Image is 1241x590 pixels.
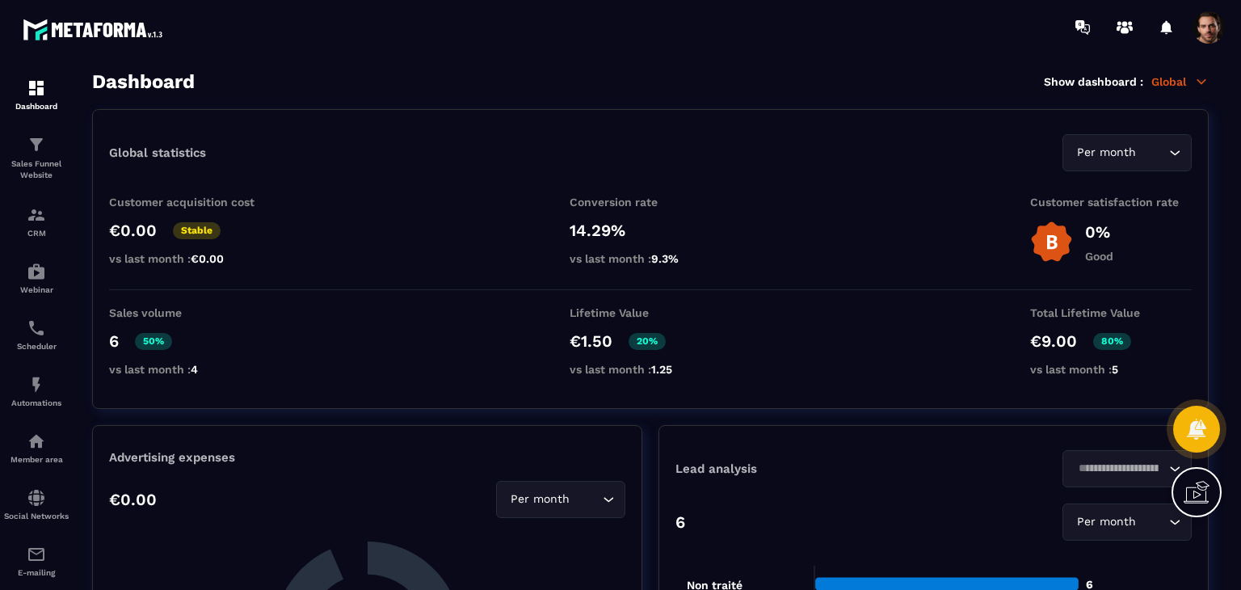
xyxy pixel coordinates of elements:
span: 5 [1112,363,1118,376]
p: Customer acquisition cost [109,196,271,209]
img: email [27,545,46,564]
p: Show dashboard : [1044,75,1143,88]
input: Search for option [1139,144,1165,162]
p: CRM [4,229,69,238]
p: Sales volume [109,306,271,319]
img: formation [27,78,46,98]
p: 14.29% [570,221,731,240]
a: formationformationSales Funnel Website [4,123,69,193]
input: Search for option [1073,460,1165,478]
p: 50% [135,333,172,350]
span: €0.00 [191,252,224,265]
div: Search for option [1062,450,1192,487]
p: Advertising expenses [109,450,625,465]
p: Dashboard [4,102,69,111]
span: Per month [507,491,573,508]
p: Stable [173,222,221,239]
img: social-network [27,488,46,508]
p: 20% [629,333,666,350]
p: €9.00 [1030,331,1077,351]
p: €0.00 [109,221,157,240]
a: schedulerschedulerScheduler [4,306,69,363]
img: formation [27,135,46,154]
input: Search for option [573,491,599,508]
a: automationsautomationsMember area [4,419,69,476]
p: E-mailing [4,568,69,577]
a: formationformationDashboard [4,66,69,123]
span: 1.25 [651,363,672,376]
p: Automations [4,398,69,407]
div: Search for option [496,481,625,518]
p: 6 [109,331,119,351]
p: Global statistics [109,145,206,160]
span: 4 [191,363,198,376]
p: Member area [4,455,69,464]
a: automationsautomationsAutomations [4,363,69,419]
div: Search for option [1062,504,1192,541]
input: Search for option [1139,513,1165,531]
p: vs last month : [1030,363,1192,376]
img: automations [27,262,46,281]
p: Sales Funnel Website [4,158,69,181]
p: 0% [1085,222,1113,242]
p: Good [1085,250,1113,263]
p: Webinar [4,285,69,294]
a: emailemailE-mailing [4,533,69,589]
img: logo [23,15,168,44]
p: €0.00 [109,490,157,509]
span: Per month [1073,144,1139,162]
p: Lifetime Value [570,306,731,319]
p: Social Networks [4,512,69,520]
p: 80% [1093,333,1131,350]
div: Search for option [1062,134,1192,171]
p: vs last month : [570,252,731,265]
h3: Dashboard [92,70,195,93]
img: formation [27,205,46,225]
p: vs last month : [109,363,271,376]
img: automations [27,375,46,394]
p: Conversion rate [570,196,731,209]
span: Per month [1073,513,1139,531]
img: b-badge-o.b3b20ee6.svg [1030,221,1073,263]
p: Customer satisfaction rate [1030,196,1192,209]
p: 6 [675,512,685,532]
span: 9.3% [651,252,679,265]
p: Scheduler [4,342,69,351]
p: vs last month : [109,252,271,265]
a: automationsautomationsWebinar [4,250,69,306]
p: Global [1151,74,1209,89]
a: formationformationCRM [4,193,69,250]
p: vs last month : [570,363,731,376]
p: €1.50 [570,331,612,351]
p: Lead analysis [675,461,934,476]
a: social-networksocial-networkSocial Networks [4,476,69,533]
img: automations [27,432,46,451]
img: scheduler [27,318,46,338]
p: Total Lifetime Value [1030,306,1192,319]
